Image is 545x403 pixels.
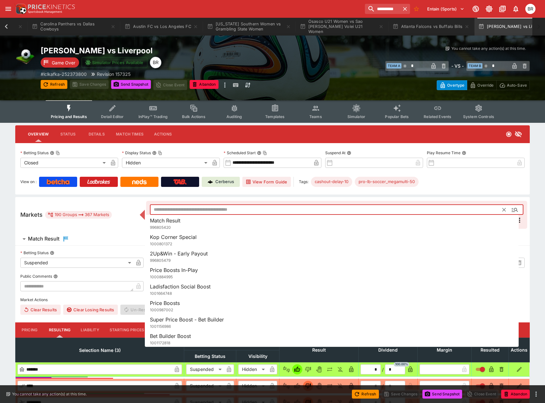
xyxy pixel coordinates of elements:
span: Auditing [226,114,242,119]
button: Betting StatusCopy To Clipboard [50,151,54,155]
span: Price Boosts In-Play [150,267,198,273]
button: Copy To Clipboard [56,151,60,155]
button: Close [509,204,521,215]
button: Toggle light/dark mode [483,3,495,15]
span: 1000801372 [150,241,172,246]
button: No Bookmarks [411,4,421,14]
button: Betting Status [50,251,54,255]
span: Detail Editor [101,114,124,119]
h5: Markets [20,211,43,218]
button: Eliminated In Play [335,364,346,374]
button: Ben Raymond [523,2,537,16]
button: Void [314,381,324,391]
p: Override [477,82,494,89]
button: Void [314,364,324,374]
input: search [365,4,400,14]
p: You cannot take any action(s) at this time. [451,46,526,51]
span: Related Events [424,114,451,119]
span: 100.00% [394,362,409,367]
span: Kop Corner Special [150,234,197,240]
img: Ladbrokes [87,179,110,184]
span: Bulk Actions [182,114,205,119]
div: 190 Groups 367 Markets [48,211,109,219]
button: Actions [149,127,177,142]
p: Copy To Clipboard [41,71,87,77]
button: Osasco U21 Women vs Sao [PERSON_NAME] Volei U21 Women [296,18,387,36]
p: Overtype [447,82,464,89]
div: / [382,366,384,373]
label: View on : [20,177,37,187]
button: Win [292,364,302,374]
p: Betting Status [20,250,49,255]
span: Un-Result [120,305,154,315]
span: Visibility [241,353,274,360]
button: Match Times [111,127,149,142]
div: / [382,383,384,389]
div: Suspended [186,381,224,391]
button: Resulting [44,322,76,338]
button: Atlanta Falcons vs Buffalo Bills [389,18,473,36]
button: Display StatusCopy To Clipboard [152,151,157,155]
button: Copy To Clipboard [263,151,267,155]
th: Resulted [472,338,509,362]
button: Overview [23,127,54,142]
div: Hidden [238,381,267,391]
button: Override [467,80,496,90]
p: Scheduled Start [224,150,256,155]
button: Push [325,381,335,391]
svg: Closed [506,131,512,137]
div: Betting Target: cerberus [311,177,352,187]
button: Overtype [437,80,467,90]
th: Result [279,338,359,362]
button: more [221,80,229,90]
p: Game Over [52,59,75,66]
p: Display Status [122,150,151,155]
p: Suspend At [325,150,346,155]
p: Public Comments [20,274,52,279]
button: Abandon [501,390,530,399]
button: Match Result [15,233,530,245]
th: Actions [509,338,530,362]
button: Clear Losing Results [63,305,118,315]
button: Scheduled StartCopy To Clipboard [257,151,261,155]
button: Simulator Prices Available [82,57,147,68]
div: Betting Target: cerberus [355,177,419,187]
button: Not Set [281,381,292,391]
span: Team B [468,63,482,69]
span: Price Boosts [150,300,180,306]
div: Hidden [122,158,210,168]
button: [US_STATE] Southern Women vs Grambling State Women [203,18,295,36]
span: cashout-delay-10 [311,179,352,185]
button: Abandon [190,80,218,89]
span: Match Result [150,217,180,224]
img: Cerberus [208,179,213,184]
button: Not Set [281,364,292,374]
span: Mark an event as closed and abandoned. [190,81,218,87]
button: Play Resume Time [462,151,466,155]
div: Event type filters [46,100,499,123]
span: InPlay™ Trading [138,114,168,119]
button: Copy To Clipboard [158,151,162,155]
span: Pricing and Results [51,114,87,119]
img: PriceKinetics Logo [14,3,27,15]
div: Hidden [238,364,267,374]
p: Revision 157325 [97,71,131,77]
a: Cerberus [202,177,240,187]
button: Auto-Save [496,80,530,90]
img: Sportsbook Management [28,10,62,13]
button: Pricing [15,322,44,338]
button: Documentation [497,3,508,15]
span: System Controls [463,114,494,119]
span: Mark an event as closed and abandoned. [501,390,530,397]
button: open drawer [3,3,14,15]
div: Closed [20,158,108,168]
img: PriceKinetics [28,4,75,9]
span: Betting Status [188,353,232,360]
label: Market Actions [20,295,525,305]
button: Status [54,127,82,142]
span: 1001664748 [150,291,172,296]
button: Public Comments [53,274,58,279]
div: Ben Raymond [525,4,535,14]
th: Dividend [359,338,418,362]
button: Select Tenant [423,4,468,14]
